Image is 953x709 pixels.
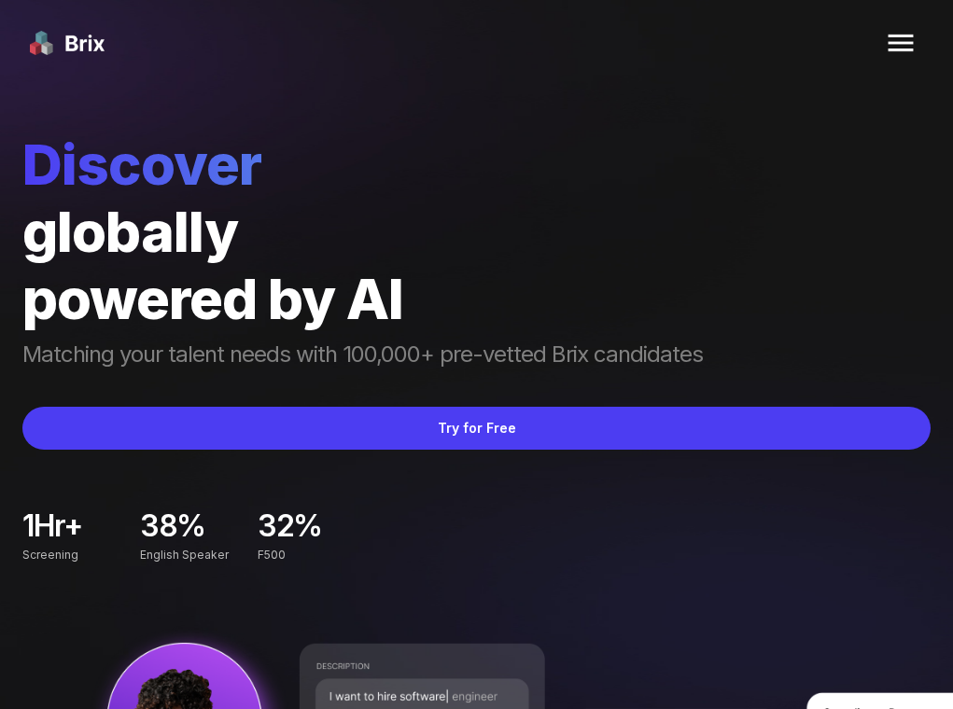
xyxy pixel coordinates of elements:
[22,265,403,332] span: powered by AI
[22,407,931,450] button: Try for Free
[22,509,34,541] span: 1
[258,545,360,565] div: F500
[258,509,293,541] span: 32
[293,511,360,543] span: %
[22,332,931,369] span: Matching your talent needs with 100,000+ pre-vetted Brix candidates
[22,131,931,198] span: Discover
[22,198,931,265] div: globally
[34,511,125,543] span: hr+
[140,545,243,565] div: English Speaker
[140,509,176,541] span: 38
[22,545,125,586] div: Screening duration
[176,511,243,543] span: %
